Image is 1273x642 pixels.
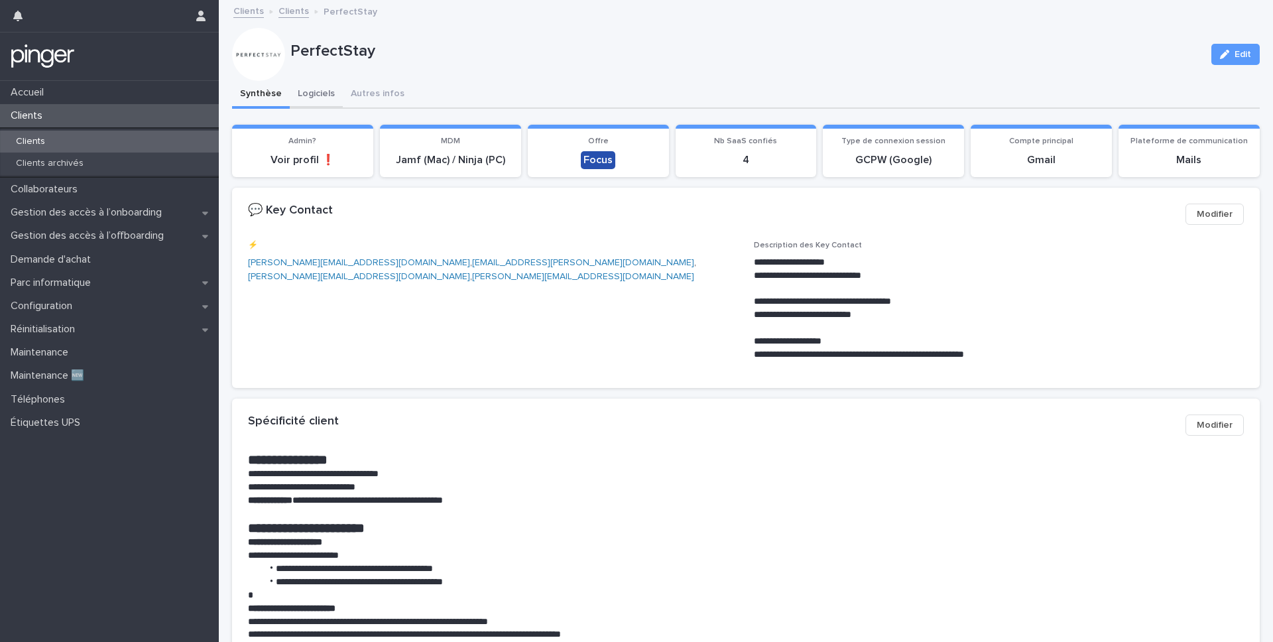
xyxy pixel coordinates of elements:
a: [PERSON_NAME][EMAIL_ADDRESS][DOMAIN_NAME] [248,272,470,281]
span: Admin? [288,137,316,145]
a: Clients [278,3,309,18]
p: Configuration [5,300,83,312]
p: Étiquettes UPS [5,417,91,429]
span: ⚡️ [248,241,258,249]
h2: 💬 Key Contact [248,204,333,218]
button: Modifier [1185,415,1244,436]
button: Autres infos [343,81,412,109]
span: Type de connexion session [841,137,945,145]
p: Clients archivés [5,158,94,169]
p: Parc informatique [5,277,101,289]
p: Accueil [5,86,54,99]
span: MDM [441,137,460,145]
p: PerfectStay [324,3,377,18]
p: Gestion des accès à l’offboarding [5,229,174,242]
span: Edit [1235,50,1251,59]
p: 4 [684,154,809,166]
a: Clients [233,3,264,18]
p: PerfectStay [290,42,1201,61]
span: Modifier [1197,418,1233,432]
p: GCPW (Google) [831,154,956,166]
button: Synthèse [232,81,290,109]
p: Clients [5,109,53,122]
p: , , , [248,256,738,284]
p: Clients [5,136,56,147]
p: Maintenance [5,346,79,359]
span: Offre [588,137,609,145]
p: Maintenance 🆕 [5,369,95,382]
button: Modifier [1185,204,1244,225]
p: Gestion des accès à l’onboarding [5,206,172,219]
p: Gmail [979,154,1104,166]
p: Réinitialisation [5,323,86,336]
span: Compte principal [1009,137,1073,145]
span: Description des Key Contact [754,241,862,249]
div: Focus [581,151,615,169]
a: [PERSON_NAME][EMAIL_ADDRESS][DOMAIN_NAME] [248,258,470,267]
a: [PERSON_NAME][EMAIL_ADDRESS][DOMAIN_NAME] [472,272,694,281]
p: Collaborateurs [5,183,88,196]
span: Modifier [1197,208,1233,221]
p: Jamf (Mac) / Ninja (PC) [388,154,513,166]
button: Logiciels [290,81,343,109]
p: Mails [1126,154,1252,166]
a: [EMAIL_ADDRESS][PERSON_NAME][DOMAIN_NAME] [472,258,694,267]
button: Edit [1211,44,1260,65]
span: Plateforme de communication [1130,137,1248,145]
span: Nb SaaS confiés [714,137,777,145]
p: Demande d'achat [5,253,101,266]
h2: Spécificité client [248,415,339,429]
p: Téléphones [5,393,76,406]
img: mTgBEunGTSyRkCgitkcU [11,43,75,70]
p: Voir profil ❗ [240,154,365,166]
